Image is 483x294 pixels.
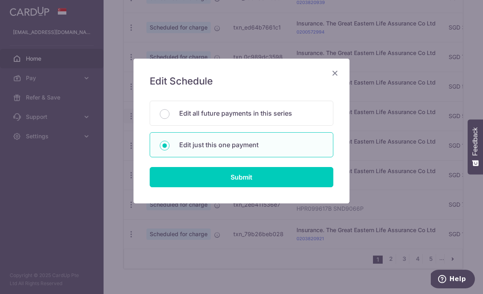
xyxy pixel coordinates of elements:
p: Edit all future payments in this series [179,108,323,118]
span: Feedback [472,127,479,156]
p: Edit just this one payment [179,140,323,150]
iframe: Opens a widget where you can find more information [431,270,475,290]
button: Close [330,68,340,78]
h5: Edit Schedule [150,75,333,88]
input: Submit [150,167,333,187]
button: Feedback - Show survey [468,119,483,174]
